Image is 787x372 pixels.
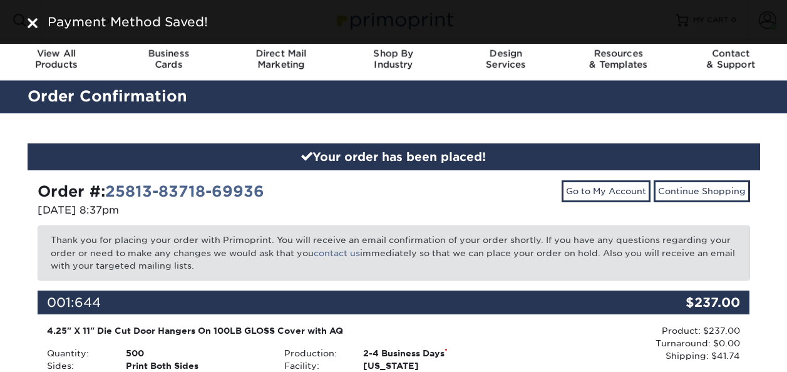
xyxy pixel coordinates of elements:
[631,291,750,314] div: $237.00
[38,291,631,314] div: 001:
[75,295,101,310] span: 644
[28,143,760,171] div: Your order has been placed!
[450,40,562,80] a: DesignServices
[275,347,354,359] div: Production:
[105,182,264,200] a: 25813-83718-69936
[48,14,208,29] span: Payment Method Saved!
[225,48,337,70] div: Marketing
[225,48,337,59] span: Direct Mail
[674,40,787,80] a: Contact& Support
[450,48,562,70] div: Services
[38,359,116,372] div: Sides:
[354,347,512,359] div: 2-4 Business Days
[450,48,562,59] span: Design
[562,180,651,202] a: Go to My Account
[512,324,740,363] div: Product: $237.00 Turnaround: $0.00 Shipping: $41.74
[116,347,275,359] div: 500
[562,48,675,70] div: & Templates
[337,40,450,80] a: Shop ByIndustry
[18,85,769,108] h2: Order Confirmation
[113,40,225,80] a: BusinessCards
[654,180,750,202] a: Continue Shopping
[337,48,450,70] div: Industry
[314,248,360,258] a: contact us
[38,347,116,359] div: Quantity:
[38,203,384,218] p: [DATE] 8:37pm
[354,359,512,372] div: [US_STATE]
[38,182,264,200] strong: Order #:
[47,324,503,337] div: 4.25" X 11" Die Cut Door Hangers On 100LB GLOSS Cover with AQ
[674,48,787,59] span: Contact
[562,40,675,80] a: Resources& Templates
[225,40,337,80] a: Direct MailMarketing
[674,48,787,70] div: & Support
[28,18,38,28] img: close
[38,225,750,280] p: Thank you for placing your order with Primoprint. You will receive an email confirmation of your ...
[113,48,225,59] span: Business
[113,48,225,70] div: Cards
[337,48,450,59] span: Shop By
[116,359,275,372] div: Print Both Sides
[562,48,675,59] span: Resources
[275,359,354,372] div: Facility:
